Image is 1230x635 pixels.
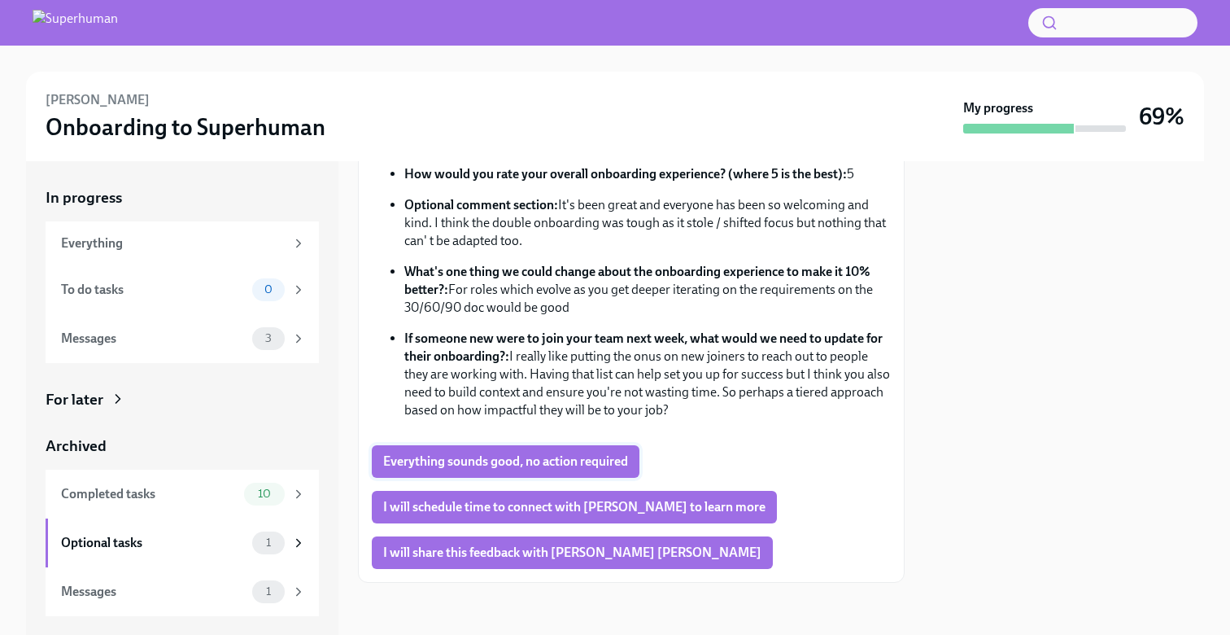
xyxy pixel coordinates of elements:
button: I will share this feedback with [PERSON_NAME] [PERSON_NAME] [372,536,773,569]
p: I really like putting the onus on new joiners to reach out to people they are working with. Havin... [404,330,891,419]
a: In progress [46,187,319,208]
span: Everything sounds good, no action required [383,453,628,470]
span: 10 [248,488,281,500]
a: Messages1 [46,567,319,616]
span: 0 [255,283,282,296]
a: For later [46,389,319,410]
a: Optional tasks1 [46,519,319,567]
strong: What's one thing we could change about the onboarding experience to make it 10% better?: [404,264,870,297]
p: 5 [404,165,891,183]
div: Messages [61,330,246,348]
a: Completed tasks10 [46,470,319,519]
strong: Optional comment section: [404,197,558,212]
strong: My progress [963,99,1033,117]
span: 1 [256,585,281,598]
div: Optional tasks [61,534,246,552]
img: Superhuman [33,10,118,36]
div: Everything [61,234,285,252]
div: Messages [61,583,246,601]
a: To do tasks0 [46,265,319,314]
div: For later [46,389,103,410]
span: 3 [255,332,281,344]
a: Everything [46,221,319,265]
h3: Onboarding to Superhuman [46,112,325,142]
div: Completed tasks [61,485,238,503]
a: Messages3 [46,314,319,363]
strong: How would you rate your overall onboarding experience? (where 5 is the best): [404,166,847,182]
div: To do tasks [61,281,246,299]
span: I will share this feedback with [PERSON_NAME] [PERSON_NAME] [383,545,761,561]
a: Archived [46,436,319,457]
p: For roles which evolve as you get deeper iterating on the requirements on the 30/60/90 doc would ... [404,263,891,317]
h3: 69% [1139,102,1184,131]
span: 1 [256,536,281,549]
strong: If someone new were to join your team next week, what would we need to update for their onboarding?: [404,331,883,364]
span: I will schedule time to connect with [PERSON_NAME] to learn more [383,499,765,515]
button: I will schedule time to connect with [PERSON_NAME] to learn more [372,491,777,523]
button: Everything sounds good, no action required [372,445,639,478]
h6: [PERSON_NAME] [46,91,150,109]
p: It's been great and everyone has been so welcoming and kind. I think the double onboarding was to... [404,196,891,250]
